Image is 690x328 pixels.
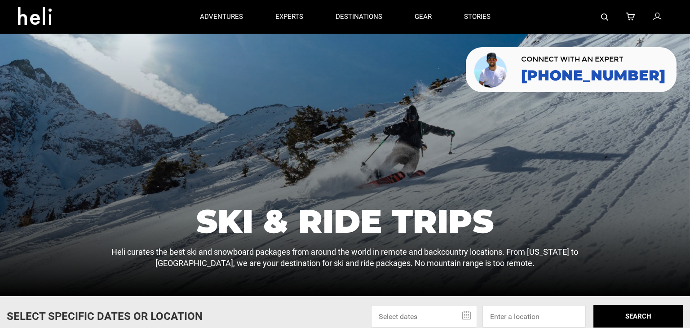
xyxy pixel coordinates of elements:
p: Heli curates the best ski and snowboard packages from around the world in remote and backcountry ... [91,246,600,269]
input: Select dates [371,305,477,328]
a: [PHONE_NUMBER] [521,67,665,84]
p: destinations [336,12,382,22]
h1: Ski & Ride Trips [91,205,600,237]
img: contact our team [473,51,510,89]
img: search-bar-icon.svg [601,13,608,21]
input: Enter a location [482,305,586,328]
button: SEARCH [593,305,683,328]
span: CONNECT WITH AN EXPERT [521,56,665,63]
p: experts [275,12,303,22]
p: Select Specific Dates Or Location [7,309,203,324]
p: adventures [200,12,243,22]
